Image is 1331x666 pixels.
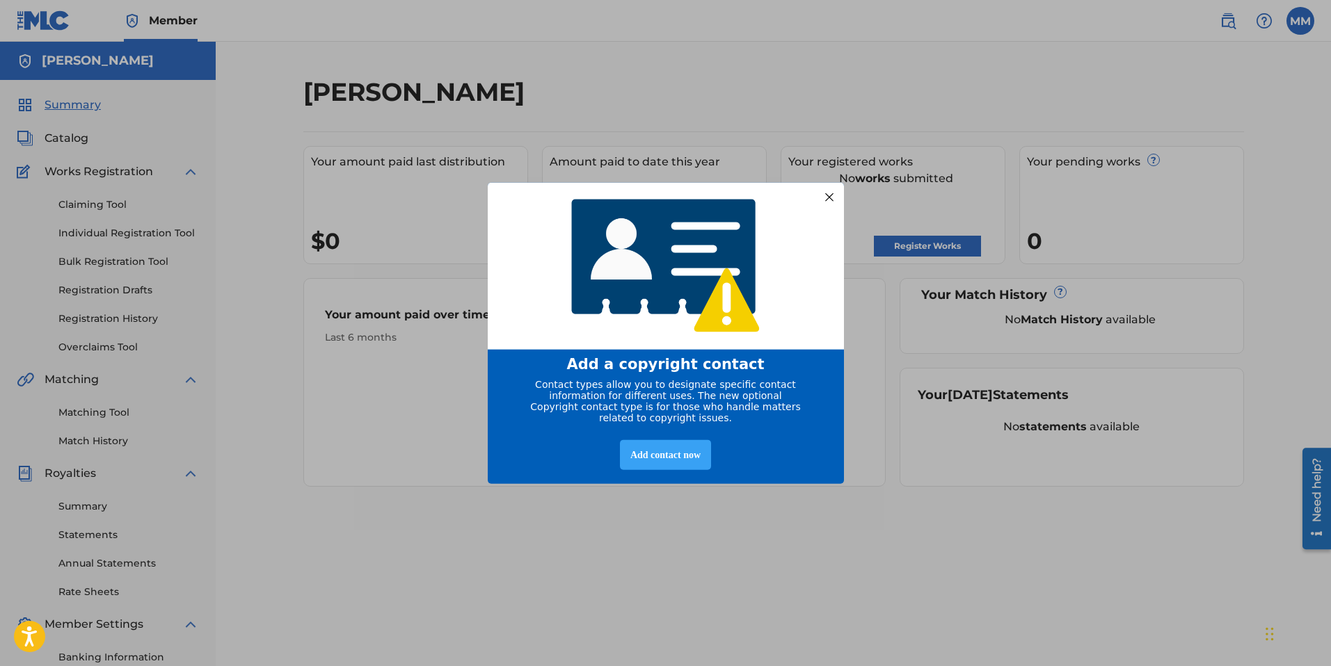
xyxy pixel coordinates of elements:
[505,355,827,372] div: Add a copyright contact
[562,189,770,343] img: 4768233920565408.png
[620,439,711,469] div: Add contact now
[10,5,39,106] div: Open Resource Center
[15,15,34,79] div: Need help?
[488,183,844,484] div: entering modal
[530,378,800,423] span: Contact types allow you to designate specific contact information for different uses. The new opt...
